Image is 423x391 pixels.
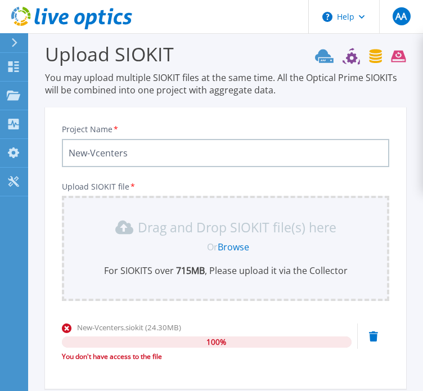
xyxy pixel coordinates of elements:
a: Browse [218,241,249,253]
div: You don't have access to the file [62,351,352,362]
span: 100 % [206,336,226,348]
span: New-Vcenters.siokit (24.30MB) [77,322,181,332]
p: You may upload multiple SIOKIT files at the same time. All the Optical Prime SIOKITs will be comb... [45,71,406,96]
h3: Upload SIOKIT [45,41,406,67]
span: AA [395,12,407,21]
div: Drag and Drop SIOKIT file(s) here OrBrowseFor SIOKITS over 715MB, Please upload it via the Collector [69,218,382,277]
label: Project Name [62,125,119,133]
p: For SIOKITS over , Please upload it via the Collector [69,264,382,277]
p: Drag and Drop SIOKIT file(s) here [138,222,336,233]
span: Or [207,241,218,253]
b: 715 MB [174,264,205,277]
p: Upload SIOKIT file [62,182,389,191]
input: Enter Project Name [62,139,389,167]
